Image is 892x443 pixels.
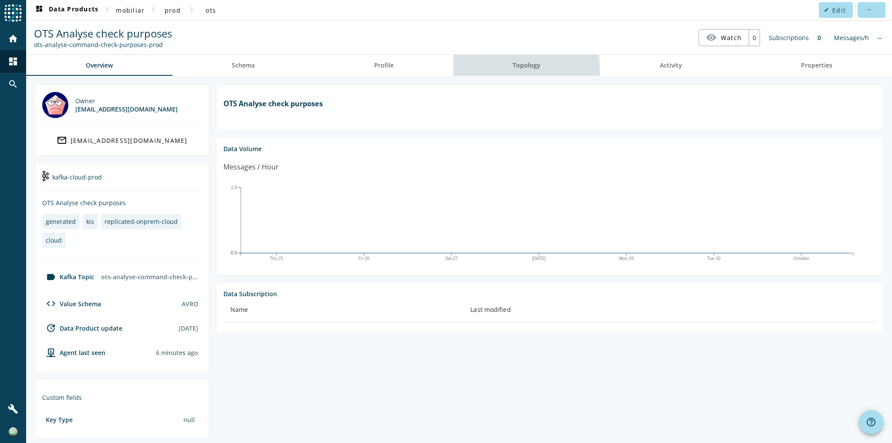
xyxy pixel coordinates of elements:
[86,62,113,68] span: Overview
[223,99,876,108] h1: OTS Analyse check purposes
[98,269,202,284] div: ots-analyse-command-check-purposes-prod
[873,29,886,46] div: No information
[105,217,178,226] div: replicated-onprem-cloud
[86,217,94,226] div: kis
[75,97,178,105] div: Owner
[46,236,62,244] div: cloud
[232,62,255,68] span: Schema
[223,145,876,153] div: Data Volume
[46,272,56,282] mat-icon: label
[42,170,202,192] div: kafka-cloud-prod
[46,217,76,226] div: generated
[866,7,871,12] mat-icon: more_horiz
[270,256,284,261] text: Thu 25
[231,250,237,255] text: 0.0
[513,62,541,68] span: Topology
[801,62,832,68] span: Properties
[223,298,463,322] th: Name
[358,256,370,261] text: Fri 26
[42,298,101,309] div: Value Schema
[4,4,22,22] img: spoud-logo.svg
[706,32,716,43] mat-icon: visibility
[9,427,17,436] img: c5efd522b9e2345ba31424202ff1fd10
[42,132,202,148] a: [EMAIL_ADDRESS][DOMAIN_NAME]
[206,6,216,14] span: ots
[34,5,44,15] mat-icon: dashboard
[660,62,682,68] span: Activity
[42,347,105,358] div: agent-env-cloud-prod
[794,256,809,261] text: October
[445,256,458,261] text: Sat 27
[75,105,178,113] div: [EMAIL_ADDRESS][DOMAIN_NAME]
[832,6,846,14] span: Edit
[159,2,186,18] button: prod
[699,30,749,45] button: Watch
[34,26,172,41] span: OTS Analyse check purposes
[42,199,202,207] div: OTS Analyse check purposes
[813,29,825,46] div: 0
[374,62,394,68] span: Profile
[824,7,829,12] mat-icon: edit
[46,416,73,424] div: Key Type
[46,323,56,333] mat-icon: update
[186,4,197,15] mat-icon: chevron_right
[182,300,198,308] div: AVRO
[180,412,198,427] div: null
[102,4,112,15] mat-icon: chevron_right
[8,56,18,67] mat-icon: dashboard
[42,272,94,282] div: Kafka Topic
[148,4,159,15] mat-icon: chevron_right
[231,185,237,190] text: 1.0
[830,29,873,46] div: Messages/h
[721,30,742,45] span: Watch
[42,323,122,333] div: Data Product update
[34,5,98,15] span: Data Products
[463,298,876,322] th: Last modified
[112,2,148,18] button: mobiliar
[532,256,546,261] text: [DATE]
[749,30,760,46] div: 0
[34,41,172,49] div: Kafka Topic: ots-analyse-command-check-purposes-prod
[223,290,876,298] div: Data Subscription
[116,6,145,14] span: mobiliar
[156,348,198,357] div: Agents typically reports every 15min to 1h
[30,2,102,18] button: Data Products
[223,162,279,172] div: Messages / Hour
[179,324,198,332] div: [DATE]
[866,417,876,427] mat-icon: help_outline
[57,135,67,145] mat-icon: mail_outline
[165,6,181,14] span: prod
[619,256,634,261] text: Mon 29
[71,136,188,145] div: [EMAIL_ADDRESS][DOMAIN_NAME]
[707,256,721,261] text: Tue 30
[42,393,202,402] div: Custom fields
[764,29,813,46] div: Subscriptions
[8,404,18,414] mat-icon: build
[46,298,56,309] mat-icon: code
[8,34,18,44] mat-icon: home
[197,2,225,18] button: ots
[42,92,68,118] img: mbx_301492@mobi.ch
[8,79,18,89] mat-icon: search
[819,2,853,18] button: Edit
[42,171,49,181] img: kafka-cloud-prod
